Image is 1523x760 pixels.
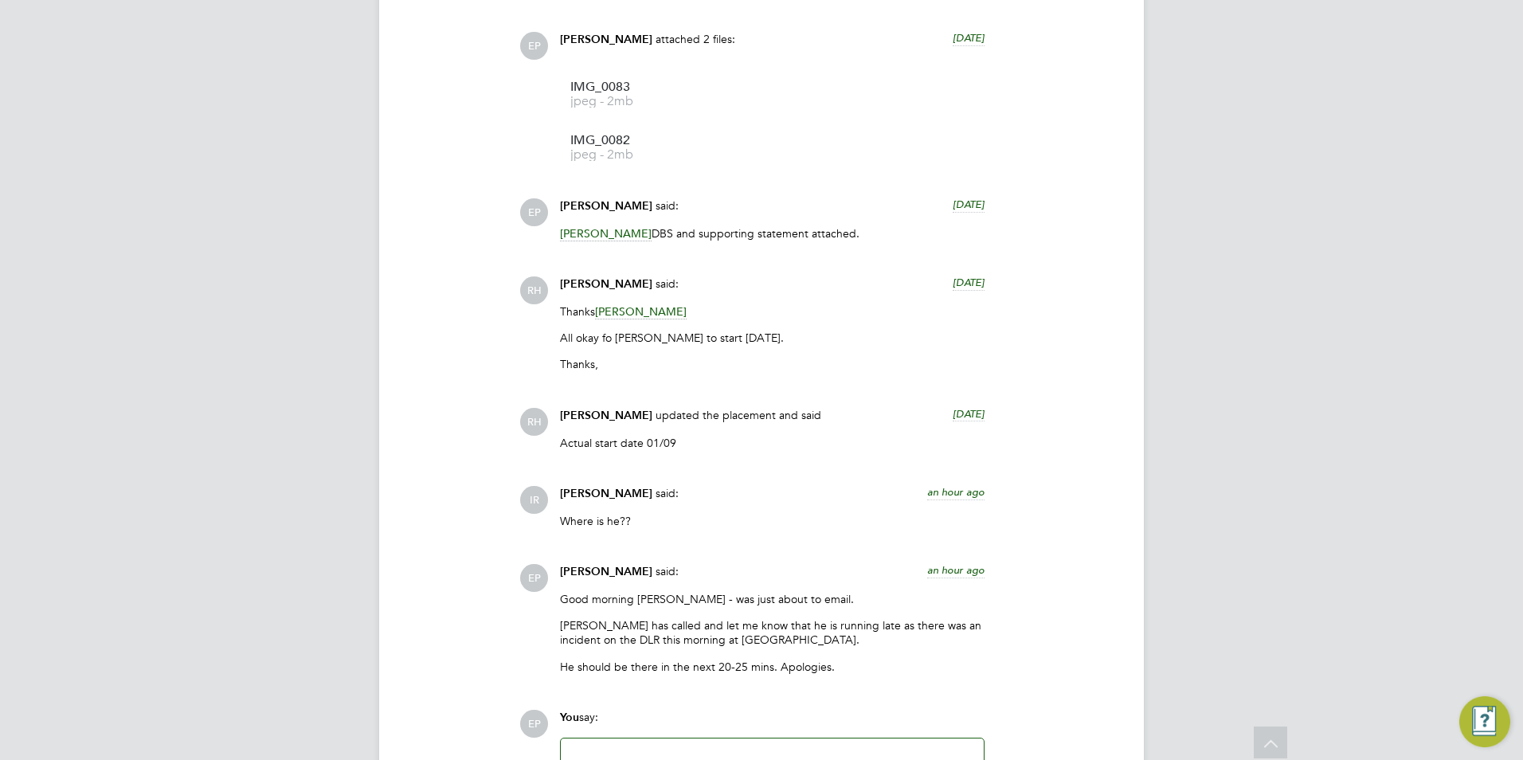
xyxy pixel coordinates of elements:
[953,276,985,289] span: [DATE]
[656,198,679,213] span: said:
[560,331,985,345] p: All okay fo [PERSON_NAME] to start [DATE].
[520,32,548,60] span: EP
[520,276,548,304] span: RH
[560,199,652,213] span: [PERSON_NAME]
[570,96,698,108] span: jpeg - 2mb
[656,486,679,500] span: said:
[570,149,698,161] span: jpeg - 2mb
[560,514,985,528] p: Where is he??
[560,226,985,241] p: DBS and supporting statement attached.
[656,564,679,578] span: said:
[656,32,735,46] span: attached 2 files:
[520,408,548,436] span: RH
[520,564,548,592] span: EP
[570,135,698,147] span: IMG_0082
[560,711,579,724] span: You
[953,407,985,421] span: [DATE]
[520,486,548,514] span: IR
[570,135,698,161] a: IMG_0082 jpeg - 2mb
[595,304,687,319] span: [PERSON_NAME]
[560,357,985,371] p: Thanks,
[560,33,652,46] span: [PERSON_NAME]
[560,436,985,450] p: Actual start date 01/09
[560,565,652,578] span: [PERSON_NAME]
[520,710,548,738] span: EP
[953,198,985,211] span: [DATE]
[560,277,652,291] span: [PERSON_NAME]
[953,31,985,45] span: [DATE]
[560,409,652,422] span: [PERSON_NAME]
[560,660,985,674] p: He should be there in the next 20-25 mins. Apologies.
[570,81,698,108] a: IMG_0083 jpeg - 2mb
[1459,696,1510,747] button: Engage Resource Center
[927,563,985,577] span: an hour ago
[570,81,698,93] span: IMG_0083
[927,485,985,499] span: an hour ago
[560,304,985,319] p: Thanks
[560,487,652,500] span: [PERSON_NAME]
[560,226,652,241] span: [PERSON_NAME]
[560,618,985,647] p: [PERSON_NAME] has called and let me know that he is running late as there was an incident on the ...
[560,592,985,606] p: Good morning [PERSON_NAME] - was just about to email.
[656,408,821,422] span: updated the placement and said
[656,276,679,291] span: said:
[520,198,548,226] span: EP
[560,710,985,738] div: say:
